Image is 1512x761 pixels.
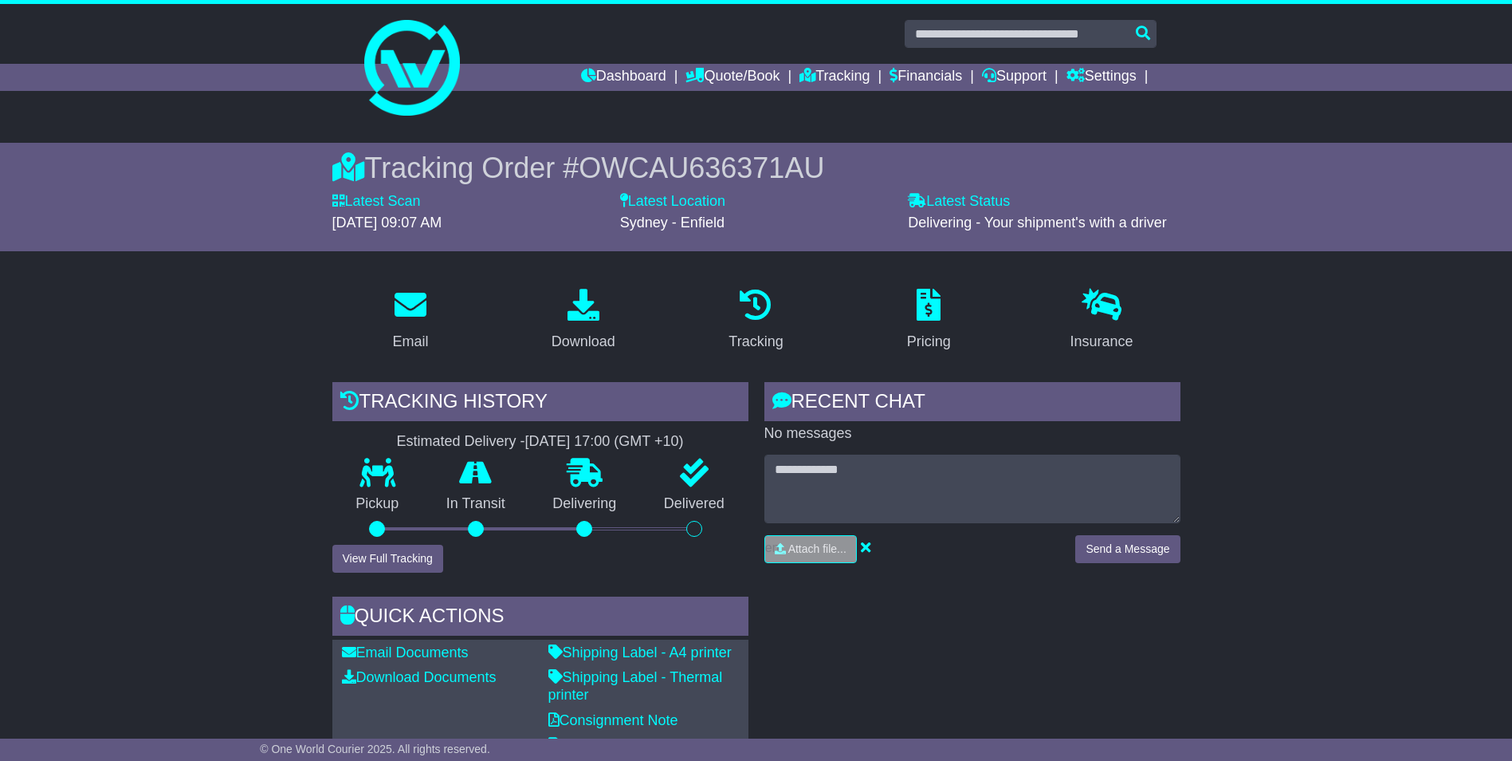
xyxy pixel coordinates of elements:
[332,495,423,513] p: Pickup
[620,193,725,211] label: Latest Location
[392,331,428,353] div: Email
[541,283,626,358] a: Download
[548,712,678,728] a: Consignment Note
[422,495,529,513] p: In Transit
[332,382,748,425] div: Tracking history
[640,495,748,513] p: Delivered
[729,331,783,353] div: Tracking
[525,433,684,451] div: [DATE] 17:00 (GMT +10)
[1066,64,1137,91] a: Settings
[685,64,780,91] a: Quote/Book
[332,433,748,451] div: Estimated Delivery -
[552,331,615,353] div: Download
[620,215,725,231] span: Sydney - Enfield
[764,425,1180,443] p: No messages
[548,669,723,703] a: Shipping Label - Thermal printer
[548,737,704,753] a: Original Address Label
[332,597,748,640] div: Quick Actions
[581,64,666,91] a: Dashboard
[332,193,421,211] label: Latest Scan
[382,283,438,358] a: Email
[897,283,961,358] a: Pricing
[1075,535,1180,563] button: Send a Message
[548,645,732,660] a: Shipping Label - A4 printer
[908,215,1167,231] span: Delivering - Your shipment's with a driver
[907,331,951,353] div: Pricing
[260,743,490,755] span: © One World Courier 2025. All rights reserved.
[342,669,497,685] a: Download Documents
[332,151,1180,185] div: Tracking Order #
[332,215,442,231] span: [DATE] 09:07 AM
[764,382,1180,425] div: RECENT CHAT
[799,64,870,91] a: Tracking
[342,645,469,660] a: Email Documents
[529,495,641,513] p: Delivering
[982,64,1047,91] a: Support
[890,64,962,91] a: Financials
[579,152,824,184] span: OWCAU636371AU
[908,193,1010,211] label: Latest Status
[332,545,443,573] button: View Full Tracking
[1070,331,1133,353] div: Insurance
[718,283,793,358] a: Tracking
[1060,283,1144,358] a: Insurance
